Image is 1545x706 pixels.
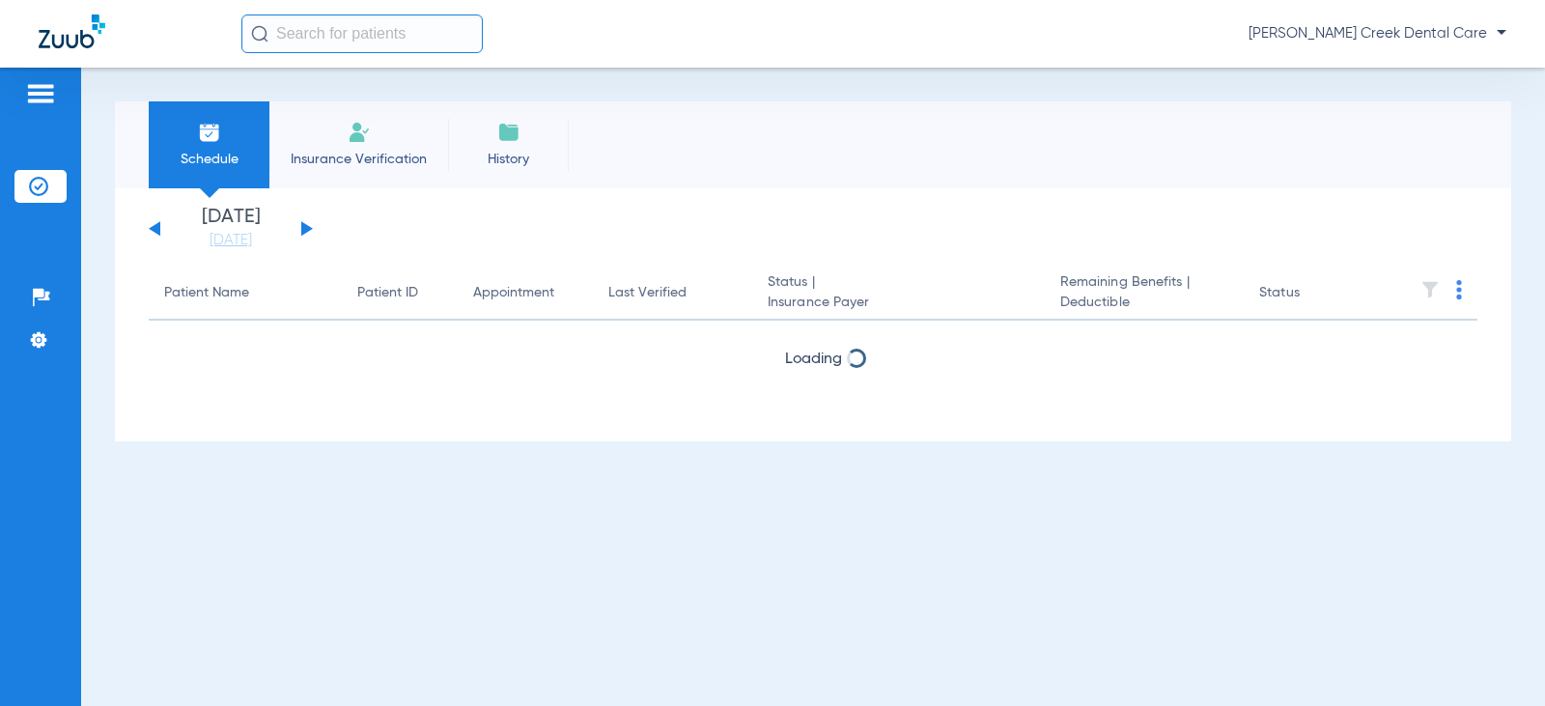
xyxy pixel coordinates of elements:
img: group-dot-blue.svg [1456,280,1462,299]
span: [PERSON_NAME] Creek Dental Care [1249,24,1506,43]
div: Appointment [473,283,577,303]
span: Deductible [1060,293,1228,313]
span: History [463,150,554,169]
th: Remaining Benefits | [1045,267,1244,321]
div: Last Verified [608,283,687,303]
img: filter.svg [1420,280,1440,299]
img: History [497,121,520,144]
div: Patient ID [357,283,418,303]
li: [DATE] [173,208,289,250]
th: Status [1244,267,1374,321]
span: Loading [785,352,842,367]
input: Search for patients [241,14,483,53]
div: Patient Name [164,283,249,303]
div: Last Verified [608,283,737,303]
div: Patient ID [357,283,442,303]
img: hamburger-icon [25,82,56,105]
img: Search Icon [251,25,268,42]
span: Insurance Verification [284,150,434,169]
img: Manual Insurance Verification [348,121,371,144]
img: Schedule [198,121,221,144]
div: Appointment [473,283,554,303]
div: Patient Name [164,283,326,303]
a: [DATE] [173,231,289,250]
img: Zuub Logo [39,14,105,48]
span: Schedule [163,150,255,169]
span: Insurance Payer [768,293,1029,313]
th: Status | [752,267,1045,321]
